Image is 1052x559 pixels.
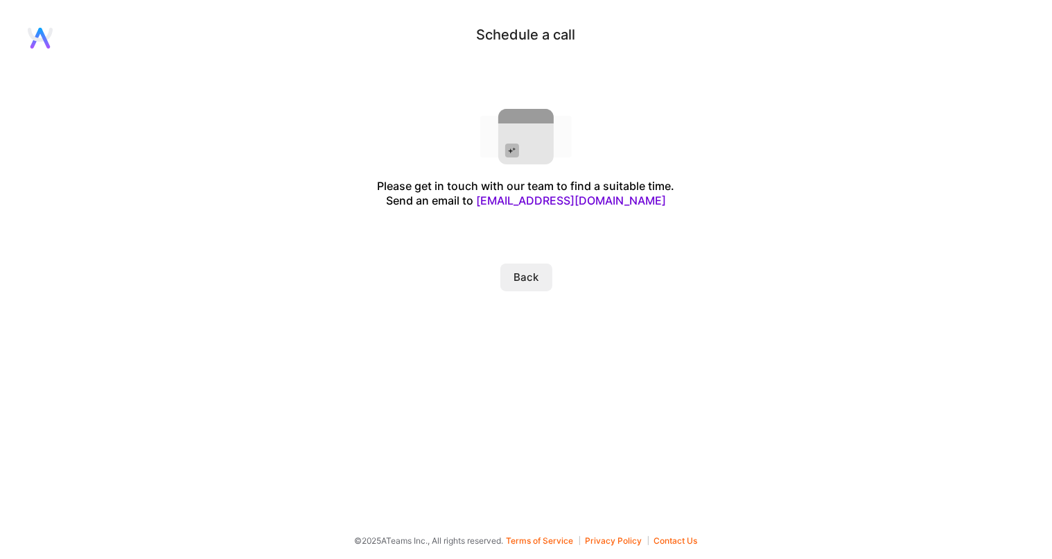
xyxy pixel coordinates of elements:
[500,264,552,291] button: Back
[586,536,649,545] button: Privacy Policy
[477,28,576,42] div: Schedule a call
[378,179,675,208] div: Please get in touch with our team to find a suitable time. Send an email to
[507,536,580,545] button: Terms of Service
[476,193,666,207] a: [EMAIL_ADDRESS][DOMAIN_NAME]
[355,533,504,548] span: © 2025 ATeams Inc., All rights reserved.
[654,536,698,545] button: Contact Us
